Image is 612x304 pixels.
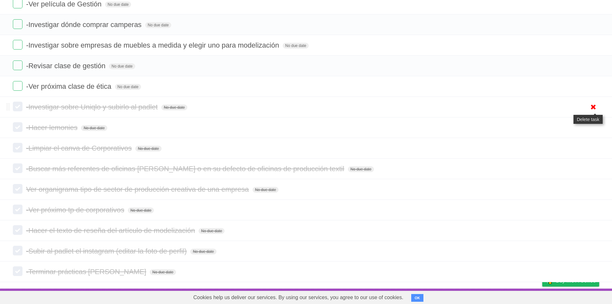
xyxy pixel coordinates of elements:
label: Done [13,122,22,132]
label: Done [13,40,22,50]
label: Done [13,225,22,235]
span: -Investigar sobre empresas de muebles a medida y elegir uno para modelización [26,41,281,49]
span: -Limpiar el canva de Corporativos [26,144,133,152]
span: -Investigar sobre Uniqlo y subirlo al padlet [26,103,159,111]
span: No due date [190,249,216,254]
span: No due date [348,166,374,172]
label: Done [13,163,22,173]
span: Buy me a coffee [556,275,596,286]
span: No due date [109,63,135,69]
span: -Ver próximo tp de corporativos [26,206,126,214]
label: Done [13,205,22,214]
label: Done [13,246,22,255]
span: -Subir al padlet el instagram (editar la foto de perfil) [26,247,188,255]
a: Privacy [534,290,551,302]
label: Done [13,184,22,194]
span: -Ver próxima clase de ética [26,82,113,90]
span: No due date [161,105,187,110]
span: No due date [115,84,141,90]
span: -Terminar prácticas [PERSON_NAME] [26,268,148,276]
span: Cookies help us deliver our services. By using our services, you agree to our use of cookies. [187,291,410,304]
a: Suggest a feature [559,290,599,302]
span: -Investigar dónde comprar camperas [26,21,143,29]
span: No due date [253,187,279,193]
span: -Revisar clase de gestión [26,62,107,70]
button: OK [411,294,424,302]
a: Developers [478,290,504,302]
label: Done [13,266,22,276]
span: No due date [150,269,176,275]
span: -Hacer lemonies [26,124,79,132]
a: About [457,290,470,302]
span: -Buscar más referentes de oficinas [PERSON_NAME] o en su defecto de oficinas de producción textil [26,165,346,173]
span: No due date [145,22,171,28]
span: No due date [199,228,225,234]
label: Done [13,102,22,111]
span: -Hacer el texto de reseña del artículo de modelización [26,226,197,235]
span: No due date [283,43,309,49]
span: Ver organigrama tipo de sector de producción creativa de una empresa [26,185,250,193]
span: No due date [105,2,131,7]
label: Done [13,81,22,91]
label: Done [13,19,22,29]
label: Done [13,143,22,152]
span: No due date [81,125,107,131]
span: No due date [128,207,154,213]
label: Done [13,60,22,70]
span: No due date [135,146,161,152]
a: Terms [512,290,526,302]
